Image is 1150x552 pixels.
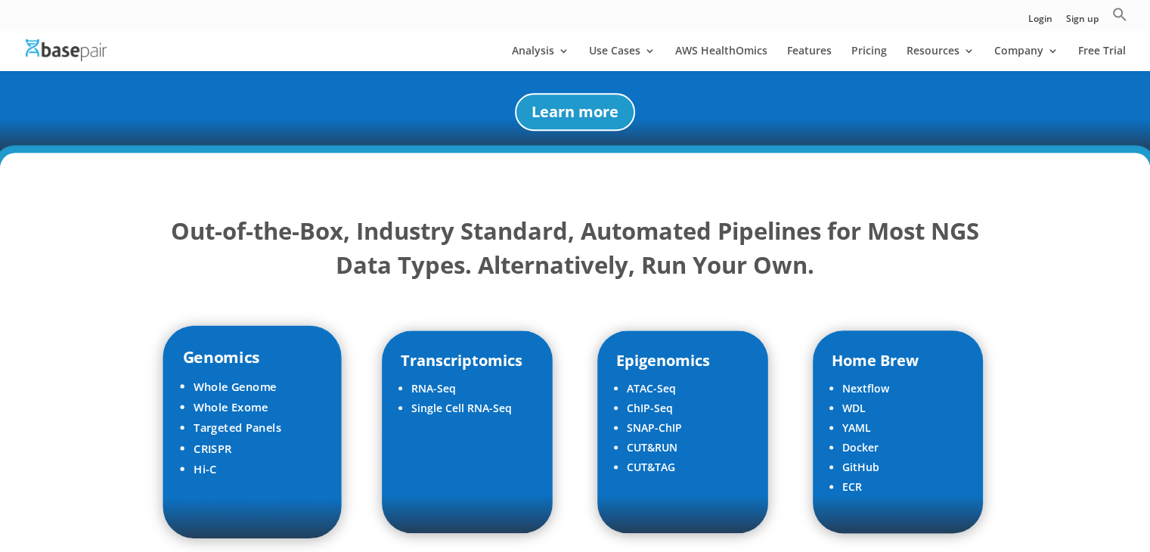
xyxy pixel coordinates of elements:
li: Whole Genome [194,376,322,396]
a: Company [994,45,1059,71]
li: ATAC-Seq [627,379,749,398]
a: Sign up [1066,14,1099,30]
a: Login [1028,14,1052,30]
a: AWS HealthOmics [675,45,767,71]
span: Epigenomics [616,350,710,371]
svg: Search [1112,7,1127,22]
li: CRISPR [194,438,322,458]
li: Nextflow [842,379,964,398]
li: Targeted Panels [194,417,322,438]
iframe: Drift Widget Chat Controller [860,444,1132,534]
a: Learn more [515,93,635,131]
li: Docker [842,438,964,457]
span: Home Brew [832,350,919,371]
li: Whole Exome [194,397,322,417]
a: Free Trial [1078,45,1126,71]
img: Basepair [26,39,107,61]
a: Resources [907,45,975,71]
li: ChIP-Seq [627,398,749,418]
li: ECR [842,477,964,497]
li: SNAP-ChIP [627,418,749,438]
li: Hi-C [194,459,322,479]
li: RNA-Seq [411,379,533,398]
a: Search Icon Link [1112,7,1127,30]
a: Features [787,45,832,71]
span: Genomics [182,346,259,367]
li: CUT&TAG [627,457,749,477]
a: Use Cases [589,45,656,71]
a: Pricing [851,45,887,71]
span: Transcriptomics [401,350,522,371]
li: GitHub [842,457,964,477]
li: CUT&RUN [627,438,749,457]
li: WDL [842,398,964,418]
li: YAML [842,418,964,438]
a: Analysis [512,45,569,71]
strong: Out-of-the-Box, Industry Standard, Automated Pipelines for Most NGS Data Types. Alternatively, Ru... [171,215,979,281]
li: Single Cell RNA-Seq [411,398,533,418]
